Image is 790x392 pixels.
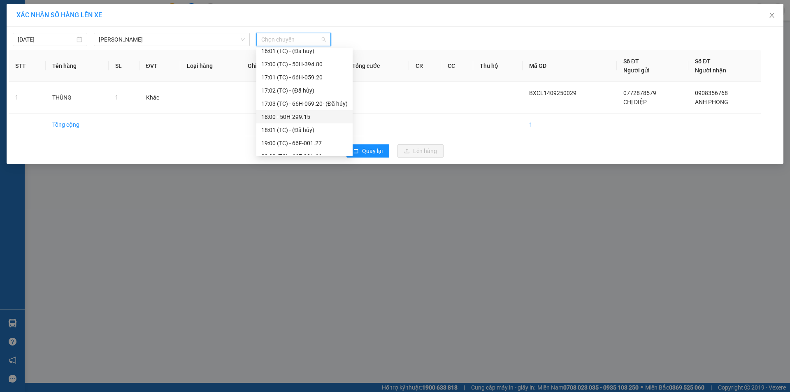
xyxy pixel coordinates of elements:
[760,4,783,27] button: Close
[139,82,181,114] td: Khác
[9,50,46,82] th: STT
[7,53,19,61] span: DĐ:
[115,94,118,101] span: 1
[7,27,73,37] div: CHỊ DIỆP
[529,90,576,96] span: BXCL1409250029
[7,48,62,77] span: PT ÔNG BẦU
[362,146,383,155] span: Quay lại
[79,7,162,26] div: [GEOGRAPHIC_DATA]
[397,144,444,158] button: uploadLên hàng
[623,58,639,65] span: Số ĐT
[623,99,647,105] span: CHỊ DIỆP
[261,125,348,135] div: 18:01 (TC) - (Đã hủy)
[79,7,98,16] span: Nhận:
[261,139,348,148] div: 19:00 (TC) - 66F-001.27
[261,152,348,161] div: 20:00 (TC) - 66F-001.66
[261,86,348,95] div: 17:02 (TC) - (Đã hủy)
[769,12,775,19] span: close
[695,58,711,65] span: Số ĐT
[695,90,728,96] span: 0908356768
[240,37,245,42] span: down
[139,50,181,82] th: ĐVT
[523,114,617,136] td: 1
[46,82,109,114] td: THÙNG
[241,50,293,82] th: Ghi chú
[7,37,73,48] div: 0772878579
[353,148,359,155] span: rollback
[695,67,726,74] span: Người nhận
[18,35,75,44] input: 14/09/2025
[79,35,162,47] div: 0908356768
[109,50,139,82] th: SL
[7,7,73,27] div: BX [PERSON_NAME]
[79,26,162,35] div: ANH PHONG
[261,60,348,69] div: 17:00 (TC) - 50H-394.80
[180,50,241,82] th: Loại hàng
[441,50,473,82] th: CC
[261,112,348,121] div: 18:00 - 50H-299.15
[46,114,109,136] td: Tổng cộng
[523,50,617,82] th: Mã GD
[409,50,441,82] th: CR
[261,33,326,46] span: Chọn chuyến
[623,67,650,74] span: Người gửi
[623,90,656,96] span: 0772878579
[46,50,109,82] th: Tên hàng
[261,73,348,82] div: 17:01 (TC) - 66H-059.20
[9,82,46,114] td: 1
[99,33,245,46] span: Cao Lãnh - Hồ Chí Minh
[695,99,728,105] span: ANH PHONG
[261,46,348,56] div: 16:01 (TC) - (Đã hủy)
[261,99,348,108] div: 17:03 (TC) - 66H-059.20 - (Đã hủy)
[473,50,523,82] th: Thu hộ
[346,50,409,82] th: Tổng cước
[346,144,389,158] button: rollbackQuay lại
[7,8,20,16] span: Gửi:
[16,11,102,19] span: XÁC NHẬN SỐ HÀNG LÊN XE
